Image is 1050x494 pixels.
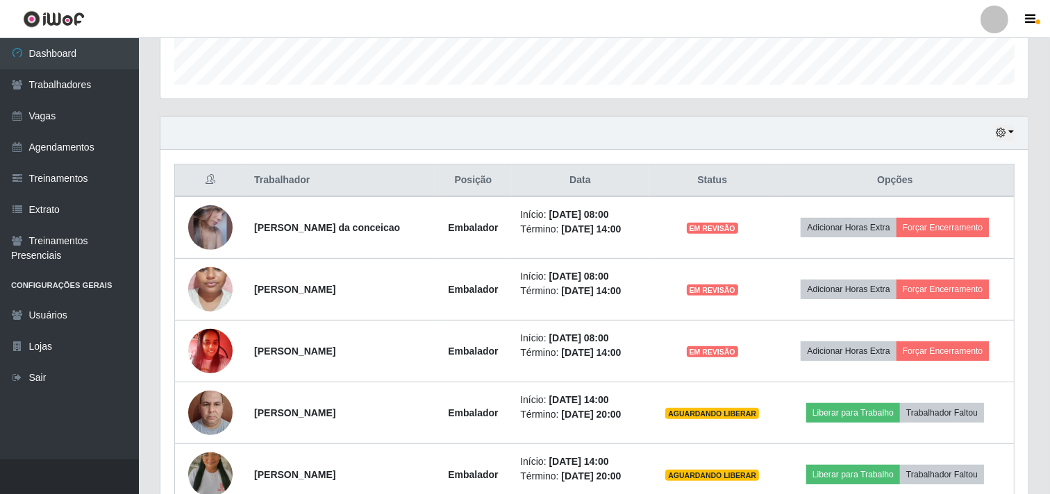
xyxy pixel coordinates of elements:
[776,164,1015,197] th: Opções
[665,408,759,419] span: AGUARDANDO LIBERAR
[806,403,900,423] button: Liberar para Trabalho
[561,223,621,235] time: [DATE] 14:00
[520,284,640,298] li: Término:
[549,271,609,282] time: [DATE] 08:00
[687,346,738,357] span: EM REVISÃO
[448,469,498,480] strong: Embalador
[520,346,640,360] li: Término:
[520,269,640,284] li: Início:
[448,407,498,418] strong: Embalador
[188,383,233,442] img: 1708352184116.jpeg
[520,469,640,484] li: Término:
[520,207,640,222] li: Início:
[254,284,335,295] strong: [PERSON_NAME]
[520,222,640,237] li: Término:
[520,393,640,407] li: Início:
[687,284,738,296] span: EM REVISÃO
[897,280,990,299] button: Forçar Encerramento
[254,346,335,357] strong: [PERSON_NAME]
[561,409,621,420] time: [DATE] 20:00
[801,218,896,237] button: Adicionar Horas Extra
[448,284,498,295] strong: Embalador
[806,465,900,484] button: Liberar para Trabalho
[254,407,335,418] strong: [PERSON_NAME]
[549,332,609,343] time: [DATE] 08:00
[512,164,648,197] th: Data
[23,10,85,28] img: CoreUI Logo
[435,164,512,197] th: Posição
[897,218,990,237] button: Forçar Encerramento
[448,346,498,357] strong: Embalador
[188,240,233,339] img: 1713530929914.jpeg
[649,164,776,197] th: Status
[254,469,335,480] strong: [PERSON_NAME]
[254,222,400,233] strong: [PERSON_NAME] da conceicao
[448,222,498,233] strong: Embalador
[549,394,609,405] time: [DATE] 14:00
[900,465,984,484] button: Trabalhador Faltou
[520,454,640,469] li: Início:
[801,341,896,361] button: Adicionar Horas Extra
[561,470,621,482] time: [DATE] 20:00
[665,470,759,481] span: AGUARDANDO LIBERAR
[900,403,984,423] button: Trabalhador Faltou
[520,331,640,346] li: Início:
[520,407,640,422] li: Término:
[246,164,434,197] th: Trabalhador
[561,285,621,296] time: [DATE] 14:00
[897,341,990,361] button: Forçar Encerramento
[549,209,609,220] time: [DATE] 08:00
[549,456,609,467] time: [DATE] 14:00
[801,280,896,299] button: Adicionar Horas Extra
[561,347,621,358] time: [DATE] 14:00
[188,321,233,380] img: 1747400784122.jpeg
[188,194,233,262] img: 1758218075605.jpeg
[687,223,738,234] span: EM REVISÃO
